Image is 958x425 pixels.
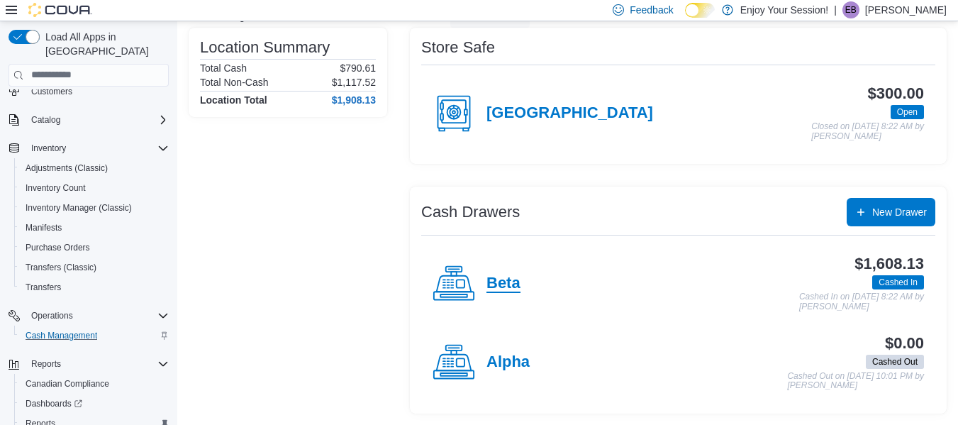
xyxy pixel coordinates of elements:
span: Cashed In [879,276,918,289]
h3: $0.00 [885,335,924,352]
button: Operations [3,306,174,326]
span: Operations [26,307,169,324]
h4: Alpha [486,353,530,372]
p: Cashed Out on [DATE] 10:01 PM by [PERSON_NAME] [787,372,924,391]
h3: Cash Drawers [421,204,520,221]
button: Inventory [3,138,174,158]
p: Closed on [DATE] 8:22 AM by [PERSON_NAME] [811,122,924,141]
img: Cova [28,3,92,17]
button: Transfers [14,277,174,297]
button: New Drawer [847,198,935,226]
span: Dashboards [26,398,82,409]
span: Inventory Count [26,182,86,194]
span: Inventory Count [20,180,169,197]
span: Manifests [26,222,62,233]
p: Cashed In on [DATE] 8:22 AM by [PERSON_NAME] [799,292,924,311]
span: Transfers (Classic) [20,259,169,276]
span: Customers [26,82,169,99]
span: Cashed In [872,275,924,289]
span: Purchase Orders [20,239,169,256]
span: Canadian Compliance [26,378,109,390]
span: Canadian Compliance [20,375,169,392]
button: Inventory Manager (Classic) [14,198,174,218]
h6: Total Cash [200,62,247,74]
button: Reports [26,355,67,372]
input: Dark Mode [685,3,715,18]
span: Purchase Orders [26,242,90,253]
button: Canadian Compliance [14,374,174,394]
span: Manifests [20,219,169,236]
span: Open [891,105,924,119]
span: Transfers (Classic) [26,262,96,273]
span: Reports [26,355,169,372]
h3: $300.00 [868,85,924,102]
span: Cashed Out [866,355,924,369]
a: Inventory Manager (Classic) [20,199,138,216]
span: Inventory [31,143,66,154]
h4: $1,908.13 [332,94,376,106]
span: New Drawer [872,205,927,219]
h4: Beta [486,275,520,293]
p: $790.61 [340,62,376,74]
button: Purchase Orders [14,238,174,258]
span: Cash Management [26,330,97,341]
div: Eve Bachmeier [842,1,859,18]
p: [PERSON_NAME] [865,1,947,18]
p: $1,117.52 [332,77,376,88]
span: Cash Management [20,327,169,344]
button: Cash Management [14,326,174,346]
span: Customers [31,86,72,97]
button: Transfers (Classic) [14,258,174,277]
button: Customers [3,80,174,101]
span: Inventory Manager (Classic) [20,199,169,216]
span: Catalog [26,111,169,128]
p: Enjoy Your Session! [740,1,829,18]
span: Inventory [26,140,169,157]
a: Canadian Compliance [20,375,115,392]
h4: [GEOGRAPHIC_DATA] [486,104,653,123]
span: Reports [31,358,61,370]
button: Catalog [3,110,174,130]
a: Cash Management [20,327,103,344]
a: Transfers [20,279,67,296]
button: Reports [3,354,174,374]
h4: Location Total [200,94,267,106]
p: | [834,1,837,18]
a: Customers [26,83,78,100]
h3: Store Safe [421,39,495,56]
span: Adjustments (Classic) [26,162,108,174]
span: Dashboards [20,395,169,412]
span: EB [845,1,857,18]
span: Feedback [630,3,673,17]
span: Load All Apps in [GEOGRAPHIC_DATA] [40,30,169,58]
span: Operations [31,310,73,321]
span: Cashed Out [872,355,918,368]
button: Adjustments (Classic) [14,158,174,178]
span: Catalog [31,114,60,126]
button: Manifests [14,218,174,238]
button: Operations [26,307,79,324]
button: Inventory Count [14,178,174,198]
button: Inventory [26,140,72,157]
h3: $1,608.13 [854,255,924,272]
span: Adjustments (Classic) [20,160,169,177]
a: Manifests [20,219,67,236]
a: Dashboards [14,394,174,414]
a: Purchase Orders [20,239,96,256]
button: Catalog [26,111,66,128]
a: Dashboards [20,395,88,412]
a: Adjustments (Classic) [20,160,113,177]
span: Open [897,106,918,118]
span: Transfers [20,279,169,296]
h3: Location Summary [200,39,330,56]
a: Inventory Count [20,180,91,197]
span: Transfers [26,282,61,293]
span: Inventory Manager (Classic) [26,202,132,214]
a: Transfers (Classic) [20,259,102,276]
h6: Total Non-Cash [200,77,269,88]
